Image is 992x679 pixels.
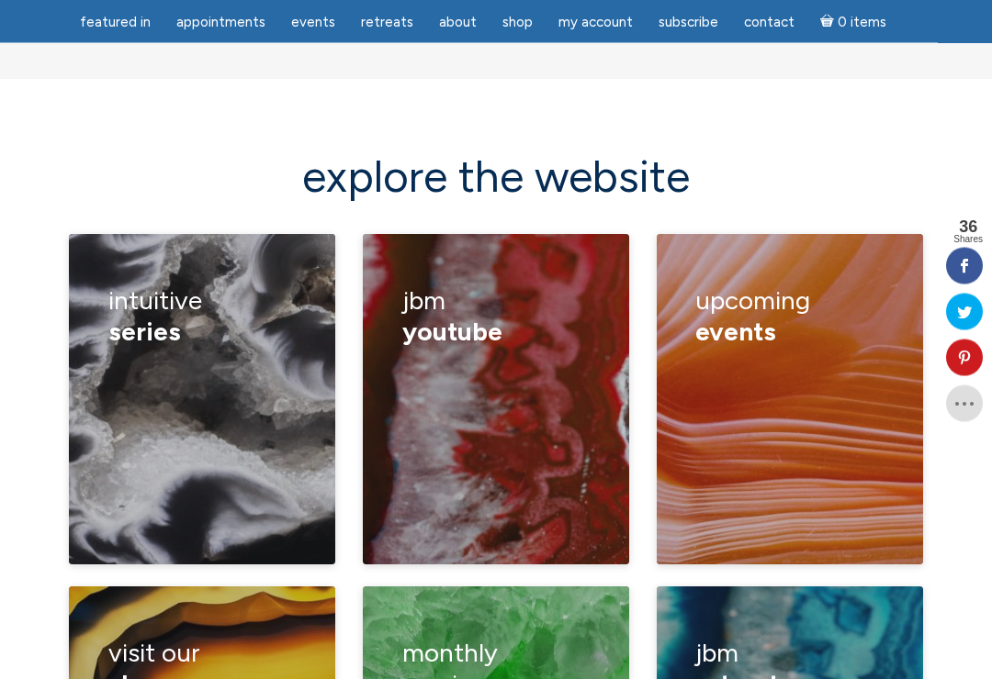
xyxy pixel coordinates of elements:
span: events [695,317,776,348]
h3: Intuitive [108,273,297,361]
i: Cart [820,14,838,30]
h2: explore the website [69,153,923,202]
a: Contact [733,5,806,40]
span: series [108,317,181,348]
span: Appointments [176,14,265,30]
span: Shares [953,235,983,244]
h3: JBM [402,273,591,361]
a: featured in [69,5,162,40]
span: Events [291,14,335,30]
h3: upcoming [695,273,884,361]
span: Retreats [361,14,413,30]
span: Shop [502,14,533,30]
span: My Account [558,14,633,30]
a: Subscribe [648,5,729,40]
a: Appointments [165,5,276,40]
span: Subscribe [659,14,718,30]
span: 0 items [838,16,886,29]
a: Cart0 items [809,3,897,40]
span: Contact [744,14,795,30]
span: featured in [80,14,151,30]
a: About [428,5,488,40]
a: Events [280,5,346,40]
a: Retreats [350,5,424,40]
span: About [439,14,477,30]
span: 36 [953,218,983,235]
a: My Account [547,5,644,40]
a: Shop [491,5,544,40]
span: YouTube [402,317,502,348]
